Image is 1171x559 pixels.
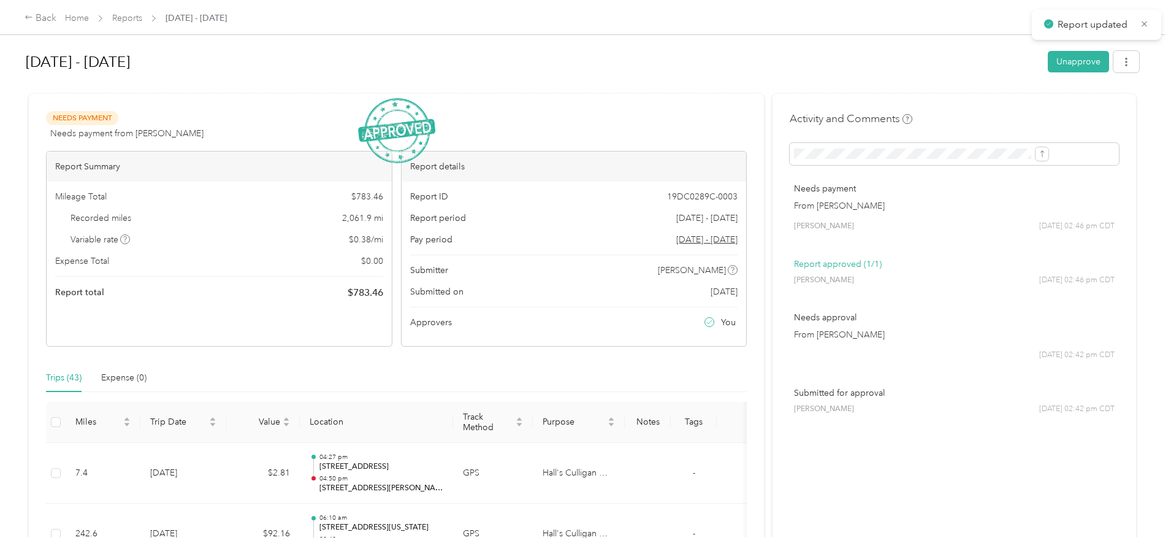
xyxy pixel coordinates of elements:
[453,402,533,443] th: Track Method
[625,402,671,443] th: Notes
[790,111,912,126] h4: Activity and Comments
[66,402,140,443] th: Miles
[794,311,1115,324] p: Needs approval
[319,461,443,472] p: [STREET_ADDRESS]
[71,233,131,246] span: Variable rate
[361,255,383,268] span: $ 0.00
[676,212,738,225] span: [DATE] - [DATE]
[349,233,383,246] span: $ 0.38 / mi
[676,233,738,246] span: Go to pay period
[410,233,452,246] span: Pay period
[794,258,1115,271] p: Report approved (1/1)
[794,275,854,286] span: [PERSON_NAME]
[1058,17,1131,33] p: Report updated
[319,483,443,494] p: [STREET_ADDRESS][PERSON_NAME]
[453,443,533,504] td: GPS
[794,221,854,232] span: [PERSON_NAME]
[693,528,695,539] span: -
[1039,275,1115,286] span: [DATE] 02:46 pm CDT
[319,522,443,533] p: [STREET_ADDRESS][US_STATE]
[101,371,147,385] div: Expense (0)
[319,514,443,522] p: 06:10 am
[319,535,443,544] p: 09:42 am
[533,402,625,443] th: Purpose
[300,402,453,443] th: Location
[410,285,463,298] span: Submitted on
[47,152,392,182] div: Report Summary
[166,12,227,25] span: [DATE] - [DATE]
[123,421,131,428] span: caret-down
[209,415,216,423] span: caret-up
[1039,404,1115,415] span: [DATE] 02:42 pm CDT
[608,421,615,428] span: caret-down
[658,264,726,277] span: [PERSON_NAME]
[693,468,695,478] span: -
[358,98,435,164] img: ApprovedStamp
[50,127,204,140] span: Needs payment from [PERSON_NAME]
[351,190,383,203] span: $ 783.46
[71,212,131,225] span: Recorded miles
[46,371,82,385] div: Trips (43)
[721,316,736,329] span: You
[410,212,466,225] span: Report period
[794,404,854,415] span: [PERSON_NAME]
[794,182,1115,195] p: Needs payment
[46,111,118,125] span: Needs Payment
[150,417,207,427] span: Trip Date
[1039,350,1115,361] span: [DATE] 02:42 pm CDT
[140,443,226,504] td: [DATE]
[516,415,523,423] span: caret-up
[543,417,605,427] span: Purpose
[75,417,121,427] span: Miles
[348,285,383,300] span: $ 783.46
[55,255,109,268] span: Expense Total
[533,443,625,504] td: Hall's Culligan Water
[209,421,216,428] span: caret-down
[283,421,290,428] span: caret-down
[55,286,104,299] span: Report total
[112,13,142,23] a: Reports
[463,412,513,433] span: Track Method
[236,417,280,427] span: Value
[516,421,523,428] span: caret-down
[319,453,443,461] p: 04:27 pm
[55,190,107,203] span: Mileage Total
[65,13,89,23] a: Home
[410,190,448,203] span: Report ID
[1102,490,1171,559] iframe: Everlance-gr Chat Button Frame
[794,328,1115,341] p: From [PERSON_NAME]
[123,415,131,423] span: caret-up
[1039,221,1115,232] span: [DATE] 02:46 pm CDT
[711,285,738,298] span: [DATE]
[283,415,290,423] span: caret-up
[140,402,226,443] th: Trip Date
[1048,51,1109,72] button: Unapprove
[226,402,300,443] th: Value
[402,152,747,182] div: Report details
[410,264,448,277] span: Submitter
[319,474,443,483] p: 04:50 pm
[671,402,717,443] th: Tags
[410,316,452,329] span: Approvers
[25,11,56,26] div: Back
[608,415,615,423] span: caret-up
[794,387,1115,399] p: Submitted for approval
[226,443,300,504] td: $2.81
[26,47,1039,77] h1: Sep 1 - 30, 2025
[66,443,140,504] td: 7.4
[667,190,738,203] span: 19DC0289C-0003
[794,199,1115,212] p: From [PERSON_NAME]
[342,212,383,225] span: 2,061.9 mi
